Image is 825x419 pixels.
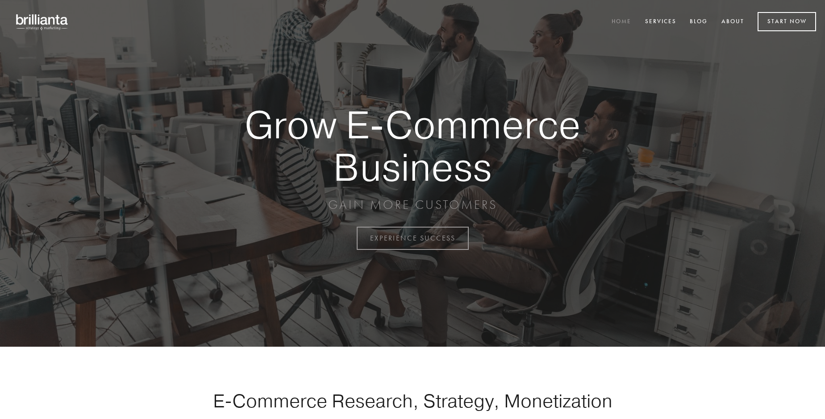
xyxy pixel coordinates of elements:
h1: E-Commerce Research, Strategy, Monetization [185,390,640,412]
a: Start Now [758,12,816,31]
strong: Grow E-Commerce Business [213,104,612,188]
a: Home [606,15,637,29]
a: Services [639,15,682,29]
a: About [716,15,750,29]
a: Blog [684,15,713,29]
a: EXPERIENCE SUCCESS [357,227,469,250]
p: GAIN MORE CUSTOMERS [213,197,612,213]
img: brillianta - research, strategy, marketing [9,9,76,35]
